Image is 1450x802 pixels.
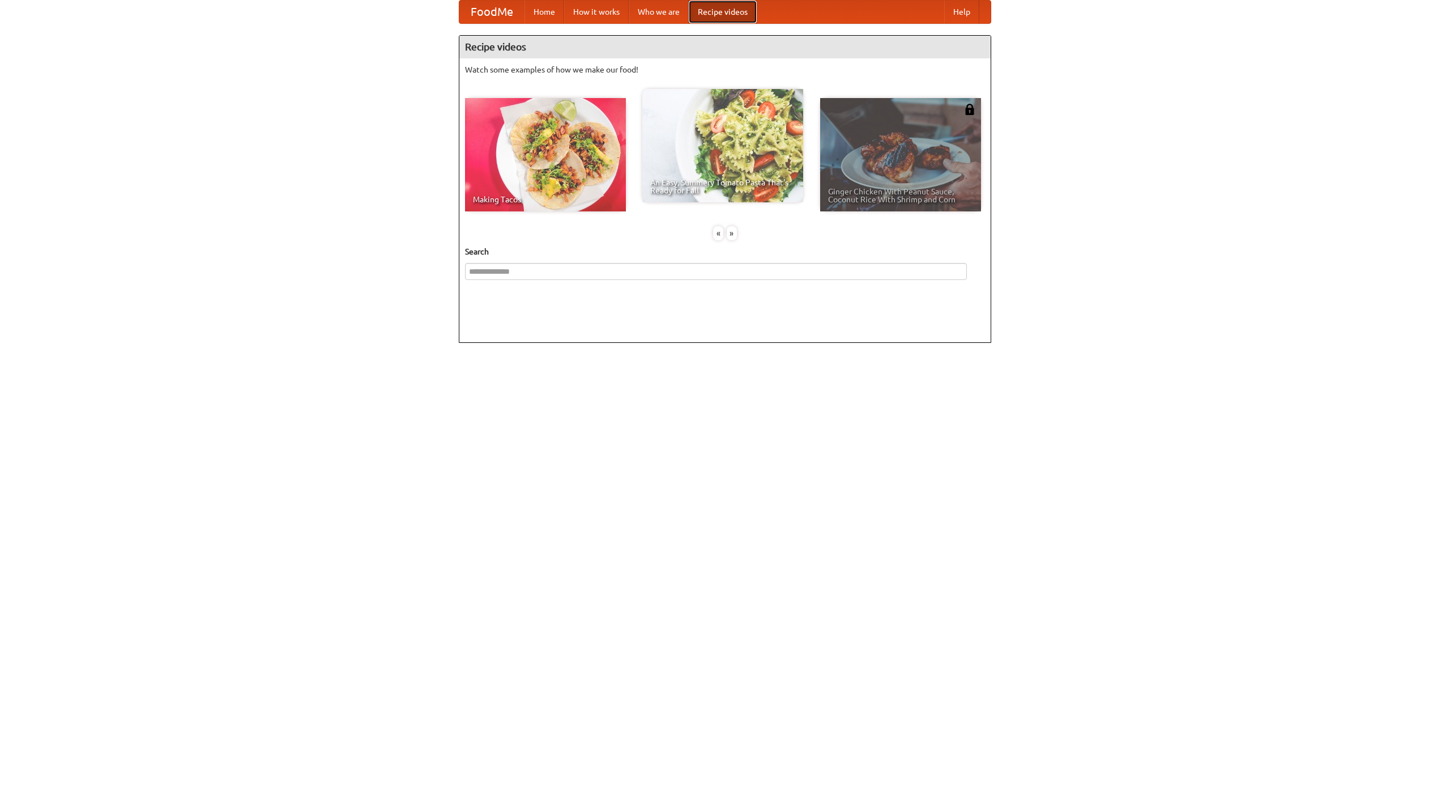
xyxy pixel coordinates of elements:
div: « [713,226,723,240]
a: Recipe videos [689,1,757,23]
a: Who we are [629,1,689,23]
a: Home [524,1,564,23]
a: FoodMe [459,1,524,23]
h5: Search [465,246,985,257]
div: » [727,226,737,240]
span: An Easy, Summery Tomato Pasta That's Ready for Fall [650,179,795,194]
p: Watch some examples of how we make our food! [465,64,985,75]
a: Help [944,1,979,23]
h4: Recipe videos [459,36,991,58]
a: Making Tacos [465,98,626,211]
a: How it works [564,1,629,23]
a: An Easy, Summery Tomato Pasta That's Ready for Fall [642,89,803,202]
img: 483408.png [964,104,975,115]
span: Making Tacos [473,196,618,203]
